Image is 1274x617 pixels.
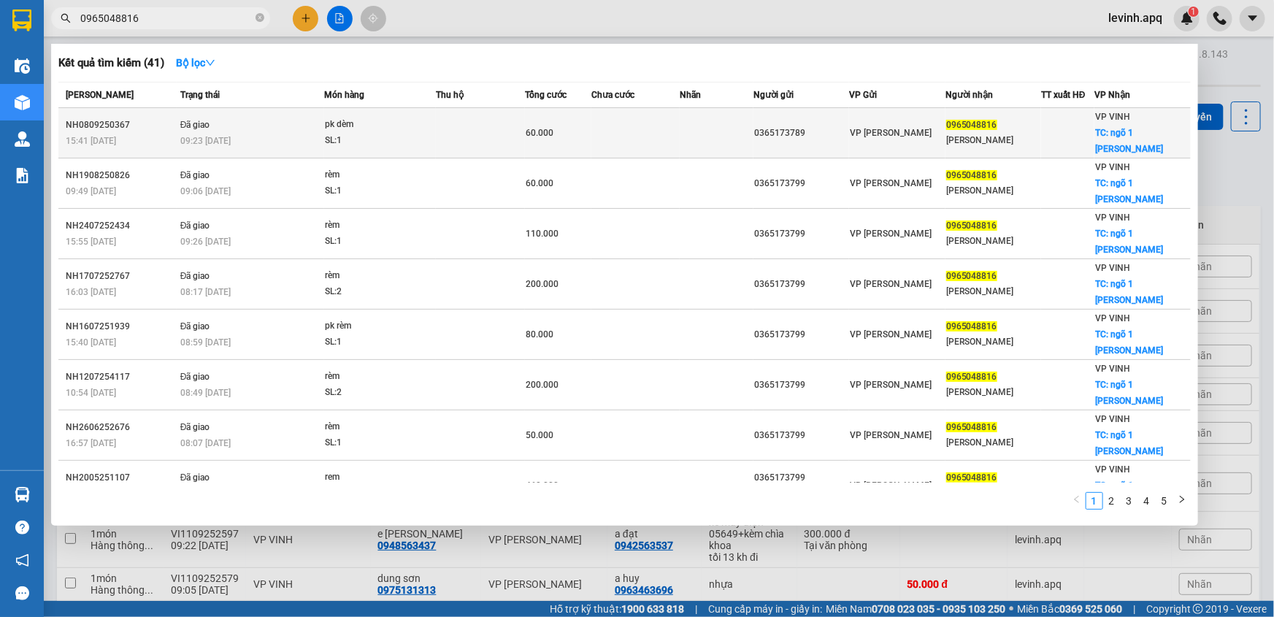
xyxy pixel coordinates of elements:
[946,284,1040,299] div: [PERSON_NAME]
[850,279,932,289] span: VP [PERSON_NAME]
[850,380,932,390] span: VP [PERSON_NAME]
[66,369,176,385] div: NH1207254117
[1095,464,1130,475] span: VP VINH
[180,321,210,332] span: Đã giao
[66,388,116,398] span: 10:54 [DATE]
[325,183,434,199] div: SL: 1
[325,268,434,284] div: rèm
[1156,493,1173,509] a: 5
[66,136,116,146] span: 15:41 [DATE]
[180,372,210,382] span: Đã giao
[180,237,231,247] span: 09:26 [DATE]
[1095,380,1163,406] span: TC: ngõ 1 [PERSON_NAME]
[1095,162,1130,172] span: VP VINH
[850,178,932,188] span: VP [PERSON_NAME]
[1095,212,1130,223] span: VP VINH
[66,470,176,486] div: NH2005251107
[180,438,231,448] span: 08:07 [DATE]
[1095,112,1130,122] span: VP VINH
[180,287,231,297] span: 08:17 [DATE]
[58,55,164,71] h3: Kết quả tìm kiếm ( 41 )
[325,234,434,250] div: SL: 1
[1095,430,1163,456] span: TC: ngõ 1 [PERSON_NAME]
[1095,414,1130,424] span: VP VINH
[180,388,231,398] span: 08:49 [DATE]
[526,480,559,491] span: 460.000
[946,120,997,130] span: 0965048816
[325,284,434,300] div: SL: 2
[850,430,932,440] span: VP [PERSON_NAME]
[850,229,932,239] span: VP [PERSON_NAME]
[1121,492,1138,510] li: 3
[526,279,559,289] span: 200.000
[15,95,30,110] img: warehouse-icon
[754,176,848,191] div: 0365173799
[66,420,176,435] div: NH2606252676
[946,472,997,483] span: 0965048816
[66,118,176,133] div: NH0809250367
[526,178,553,188] span: 60.000
[754,226,848,242] div: 0365173799
[15,58,30,74] img: warehouse-icon
[15,131,30,147] img: warehouse-icon
[66,168,176,183] div: NH1908250826
[946,183,1040,199] div: [PERSON_NAME]
[176,57,215,69] strong: Bộ lọc
[325,419,434,435] div: rèm
[1095,313,1130,323] span: VP VINH
[526,380,559,390] span: 200.000
[66,319,176,334] div: NH1607251939
[1095,263,1130,273] span: VP VINH
[12,9,31,31] img: logo-vxr
[15,487,30,502] img: warehouse-icon
[850,128,932,138] span: VP [PERSON_NAME]
[180,422,210,432] span: Đã giao
[66,237,116,247] span: 15:55 [DATE]
[1156,492,1173,510] li: 5
[1103,492,1121,510] li: 2
[205,58,215,68] span: down
[1094,90,1130,100] span: VP Nhận
[325,470,434,486] div: rem
[1173,492,1191,510] li: Next Page
[80,10,253,26] input: Tìm tên, số ĐT hoặc mã đơn
[180,136,231,146] span: 09:23 [DATE]
[15,168,30,183] img: solution-icon
[526,229,559,239] span: 110.000
[180,170,210,180] span: Đã giao
[66,269,176,284] div: NH1707252767
[325,133,434,149] div: SL: 1
[946,435,1040,451] div: [PERSON_NAME]
[946,334,1040,350] div: [PERSON_NAME]
[180,221,210,231] span: Đã giao
[1068,492,1086,510] button: left
[325,117,434,133] div: pk dèm
[1072,495,1081,504] span: left
[1095,279,1163,305] span: TC: ngõ 1 [PERSON_NAME]
[164,51,227,74] button: Bộ lọcdown
[946,321,997,332] span: 0965048816
[850,329,932,340] span: VP [PERSON_NAME]
[66,287,116,297] span: 16:03 [DATE]
[256,13,264,22] span: close-circle
[946,422,997,432] span: 0965048816
[1086,493,1102,509] a: 1
[66,337,116,348] span: 15:40 [DATE]
[15,586,29,600] span: message
[66,438,116,448] span: 16:57 [DATE]
[180,472,210,483] span: Đã giao
[754,277,848,292] div: 0365173799
[1138,492,1156,510] li: 4
[680,90,701,100] span: Nhãn
[754,126,848,141] div: 0365173789
[1095,128,1163,154] span: TC: ngõ 1 [PERSON_NAME]
[946,133,1040,148] div: [PERSON_NAME]
[324,90,364,100] span: Món hàng
[15,553,29,567] span: notification
[754,470,848,486] div: 0365173799
[180,120,210,130] span: Đã giao
[754,428,848,443] div: 0365173799
[325,385,434,401] div: SL: 2
[753,90,794,100] span: Người gửi
[325,435,434,451] div: SL: 1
